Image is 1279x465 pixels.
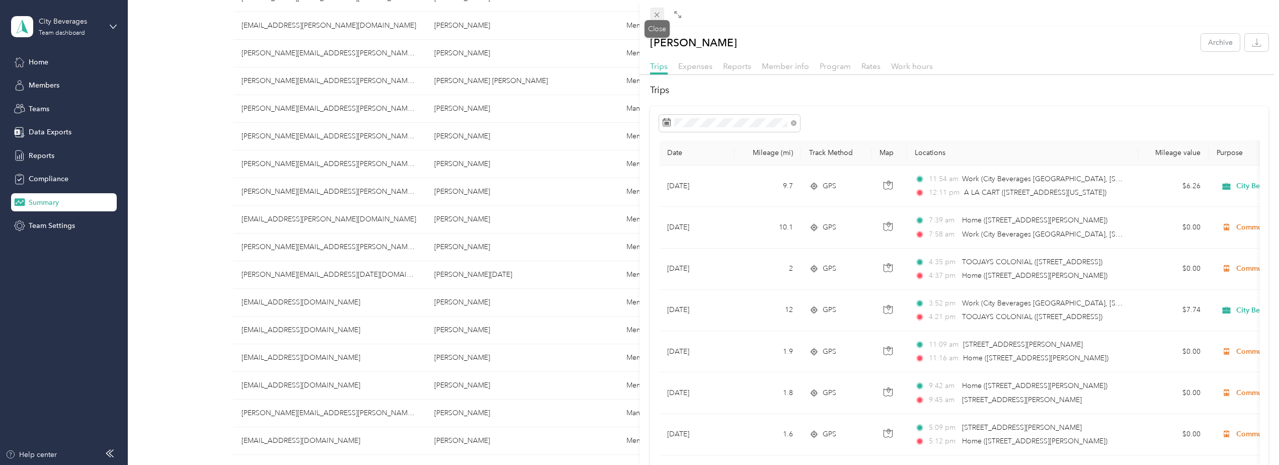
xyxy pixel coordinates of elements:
[964,188,1106,197] span: A LA CART ([STREET_ADDRESS][US_STATE])
[801,140,871,166] th: Track Method
[1201,34,1240,51] button: Archive
[659,249,735,290] td: [DATE]
[1138,290,1209,331] td: $7.74
[735,249,801,290] td: 2
[735,166,801,207] td: 9.7
[929,312,957,323] span: 4:21 pm
[929,270,957,281] span: 4:37 pm
[735,290,801,331] td: 12
[1138,372,1209,414] td: $0.00
[929,339,958,350] span: 11:09 am
[1138,331,1209,372] td: $0.00
[1223,409,1279,465] iframe: Everlance-gr Chat Button Frame
[823,181,836,192] span: GPS
[820,61,851,71] span: Program
[659,166,735,207] td: [DATE]
[823,304,836,316] span: GPS
[929,353,958,364] span: 11:16 am
[823,387,836,399] span: GPS
[929,380,957,392] span: 9:42 am
[962,381,1107,390] span: Home ([STREET_ADDRESS][PERSON_NAME])
[735,414,801,455] td: 1.6
[929,298,957,309] span: 3:52 pm
[962,396,1082,404] span: [STREET_ADDRESS][PERSON_NAME]
[823,263,836,274] span: GPS
[1138,166,1209,207] td: $6.26
[659,331,735,372] td: [DATE]
[723,61,751,71] span: Reports
[659,207,735,248] td: [DATE]
[907,140,1138,166] th: Locations
[659,414,735,455] td: [DATE]
[650,61,668,71] span: Trips
[823,429,836,440] span: GPS
[1138,140,1209,166] th: Mileage value
[1236,389,1268,398] span: Commute
[929,187,960,198] span: 12:11 pm
[929,215,957,226] span: 7:39 am
[1236,264,1268,273] span: Commute
[929,174,957,185] span: 11:54 am
[929,229,957,240] span: 7:58 am
[963,354,1108,362] span: Home ([STREET_ADDRESS][PERSON_NAME])
[962,313,1102,321] span: TOOJAYS COLONIAL ([STREET_ADDRESS])
[962,271,1107,280] span: Home ([STREET_ADDRESS][PERSON_NAME])
[1236,223,1268,232] span: Commute
[929,257,957,268] span: 4:35 pm
[871,140,907,166] th: Map
[1138,249,1209,290] td: $0.00
[762,61,809,71] span: Member info
[645,20,670,38] div: Close
[735,331,801,372] td: 1.9
[929,436,957,447] span: 5:12 pm
[659,372,735,414] td: [DATE]
[962,437,1107,445] span: Home ([STREET_ADDRESS][PERSON_NAME])
[650,34,737,51] p: [PERSON_NAME]
[659,290,735,331] td: [DATE]
[659,140,735,166] th: Date
[929,395,957,406] span: 9:45 am
[962,216,1107,224] span: Home ([STREET_ADDRESS][PERSON_NAME])
[650,84,1268,97] h2: Trips
[735,140,801,166] th: Mileage (mi)
[929,422,957,433] span: 5:09 pm
[1138,414,1209,455] td: $0.00
[1138,207,1209,248] td: $0.00
[735,372,801,414] td: 1.8
[891,61,933,71] span: Work hours
[823,346,836,357] span: GPS
[1236,347,1268,356] span: Commute
[861,61,881,71] span: Rates
[823,222,836,233] span: GPS
[962,258,1102,266] span: TOOJAYS COLONIAL ([STREET_ADDRESS])
[963,340,1083,349] span: [STREET_ADDRESS][PERSON_NAME]
[735,207,801,248] td: 10.1
[678,61,712,71] span: Expenses
[962,423,1082,432] span: [STREET_ADDRESS][PERSON_NAME]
